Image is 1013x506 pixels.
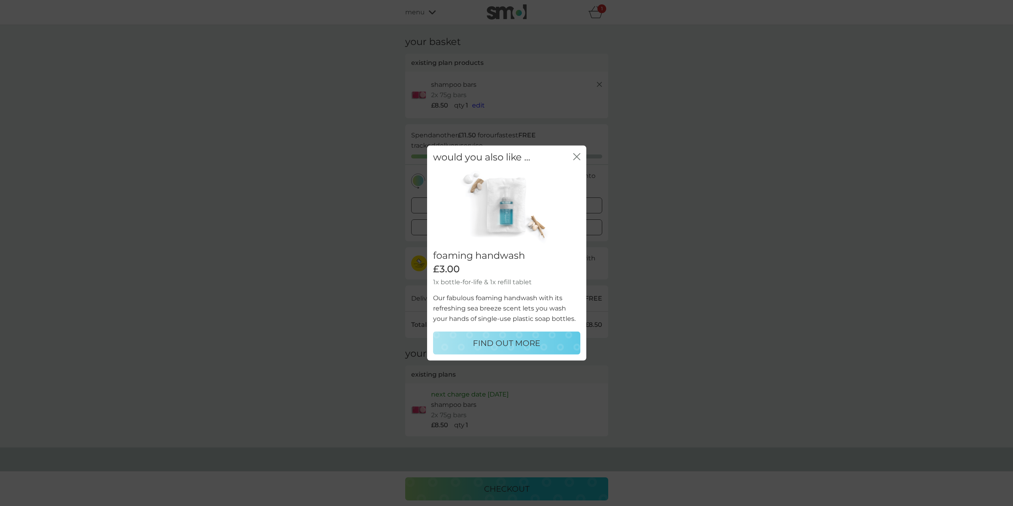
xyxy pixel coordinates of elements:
p: 1x bottle-for-life & 1x refill tablet [433,277,580,287]
button: FIND OUT MORE [433,332,580,355]
p: FIND OUT MORE [473,337,540,350]
button: close [573,153,580,161]
p: Our fabulous foaming handwash with its refreshing sea breeze scent lets you wash your hands of si... [433,293,580,324]
h2: foaming handwash [433,250,580,262]
span: £3.00 [433,264,460,275]
h2: would you also like ... [433,151,530,163]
